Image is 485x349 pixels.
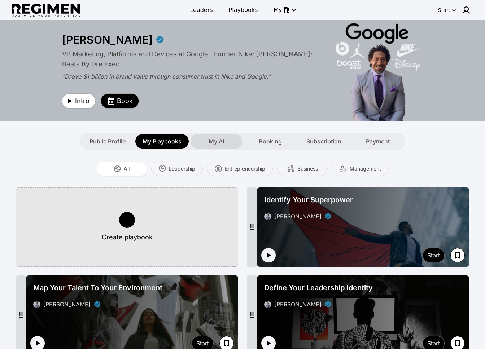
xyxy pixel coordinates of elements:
[143,137,182,146] span: My Playbooks
[438,6,450,14] div: Start
[209,137,224,146] span: My AI
[196,339,209,348] div: Start
[75,96,89,106] span: Intro
[117,96,133,106] span: Book
[101,94,139,108] button: Book
[274,212,322,221] div: [PERSON_NAME]
[102,232,153,242] div: Create playbook
[277,162,328,176] button: Business
[352,134,404,149] button: Payment
[423,248,445,262] button: Start
[124,165,130,172] span: All
[33,283,162,293] span: Map Your Talent To Your Environment
[114,165,121,172] img: All
[169,165,195,172] span: Leadership
[215,165,222,172] img: Entrepreneurship
[427,251,440,260] div: Start
[191,134,242,149] button: My AI
[135,134,189,149] button: My Playbooks
[274,300,322,309] div: [PERSON_NAME]
[207,162,273,176] button: Entrepreneurship
[340,165,347,172] img: Management
[297,165,318,172] span: Business
[159,165,166,172] img: Leadership
[224,4,262,17] a: Playbooks
[264,213,271,220] img: avatar of Daryl Butler
[33,301,40,308] img: avatar of Daryl Butler
[261,248,276,262] button: Play intro
[264,283,373,293] span: Define Your Leadership Identity
[306,137,341,146] span: Subscription
[332,162,389,176] button: Management
[225,165,265,172] span: Entrepreneurship
[151,162,203,176] button: Leadership
[89,137,126,146] span: Public Profile
[259,137,282,146] span: Booking
[82,134,134,149] button: Public Profile
[350,165,381,172] span: Management
[16,187,238,267] button: Create playbook
[96,162,147,176] button: All
[93,301,101,308] div: Verified partner - Daryl Butler
[366,137,390,146] span: Payment
[43,300,91,309] div: [PERSON_NAME]
[264,195,353,205] span: Identify Your Superpower
[324,213,332,220] div: Verified partner - Daryl Butler
[244,134,296,149] button: Booking
[264,301,271,308] img: avatar of Daryl Butler
[274,6,282,14] span: My
[156,35,164,44] div: Verified partner - Daryl Butler
[427,339,440,348] div: Start
[62,33,153,46] div: [PERSON_NAME]
[229,6,258,14] span: Playbooks
[298,134,350,149] button: Subscription
[437,4,458,16] button: Start
[287,165,294,172] img: Business
[62,72,318,81] div: “Drove $1 billion in brand value through consumer trust in Nike and Google.”
[269,4,299,17] button: My
[12,4,80,17] img: Regimen logo
[185,4,217,17] a: Leaders
[62,94,95,108] button: Intro
[324,301,332,308] div: Verified partner - Daryl Butler
[62,49,318,69] div: VP Marketing, Platforms and Devices at Google | Former Nike; [PERSON_NAME]; Beats By Dre Exec
[190,6,213,14] span: Leaders
[450,248,465,262] button: Save
[462,6,471,14] img: user icon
